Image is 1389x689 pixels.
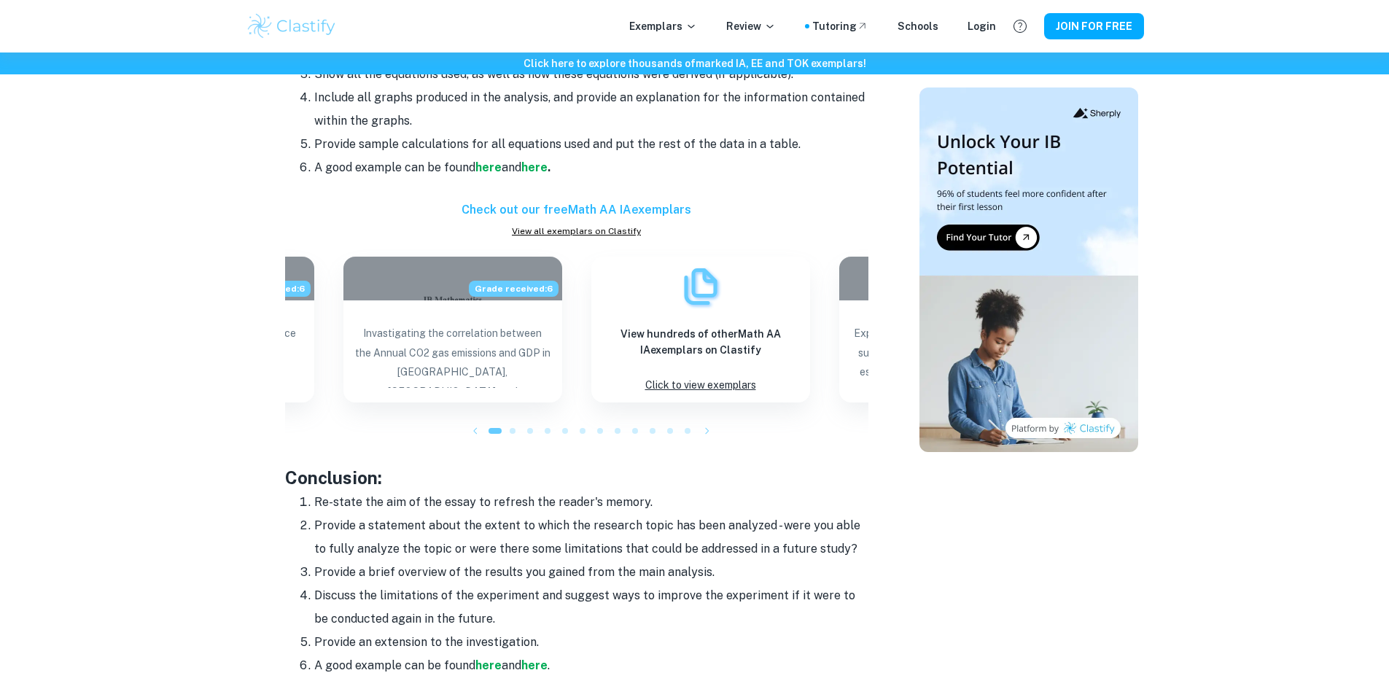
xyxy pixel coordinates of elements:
a: Tutoring [812,18,868,34]
a: Blog exemplar: Exploring the method of calculating the Exploring the method of calculating the su... [839,257,1058,402]
li: Include all graphs produced in the analysis, and provide an explanation for the information conta... [314,86,868,133]
a: here [521,160,548,174]
a: Schools [898,18,938,34]
li: Provide sample calculations for all equations used and put the rest of the data in a table. [314,133,868,156]
h6: View hundreds of other Math AA IA exemplars on Clastify [603,326,798,358]
img: Thumbnail [919,87,1138,452]
li: Provide a brief overview of the results you gained from the main analysis. [314,561,868,584]
a: View all exemplars on Clastify [285,225,868,238]
a: here [521,658,548,672]
a: here [475,658,502,672]
p: Exemplars [629,18,697,34]
p: Exploring the method of calculating the surface area of solid of revolution and estimating the la... [851,324,1046,388]
h3: Conclusion: [285,464,868,491]
li: Provide a statement about the extent to which the research topic has been analyzed - were you abl... [314,514,868,561]
span: Grade received: 6 [469,281,559,297]
h6: Check out our free Math AA IA exemplars [285,201,868,219]
p: Review [726,18,776,34]
a: here [475,160,502,174]
li: Provide an extension to the investigation. [314,631,868,654]
li: A good example can be found and [314,156,868,179]
img: Clastify logo [246,12,338,41]
a: Blog exemplar: Invastigating the correlation between thGrade received:6Invastigating the correlat... [343,257,562,402]
strong: . [548,160,550,174]
li: Re-state the aim of the essay to refresh the reader's memory. [314,491,868,514]
h6: Click here to explore thousands of marked IA, EE and TOK exemplars ! [3,55,1386,71]
p: Click to view exemplars [645,375,756,395]
img: Exemplars [679,265,723,308]
a: Login [968,18,996,34]
button: Help and Feedback [1008,14,1032,39]
li: A good example can be found and . [314,654,868,677]
p: Invastigating the correlation between the Annual CO2 gas emissions and GDP in [GEOGRAPHIC_DATA], ... [355,324,550,388]
button: JOIN FOR FREE [1044,13,1144,39]
li: Discuss the limitations of the experiment and suggest ways to improve the experiment if it were t... [314,584,868,631]
a: ExemplarsView hundreds of otherMath AA IAexemplars on ClastifyClick to view exemplars [591,257,810,402]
